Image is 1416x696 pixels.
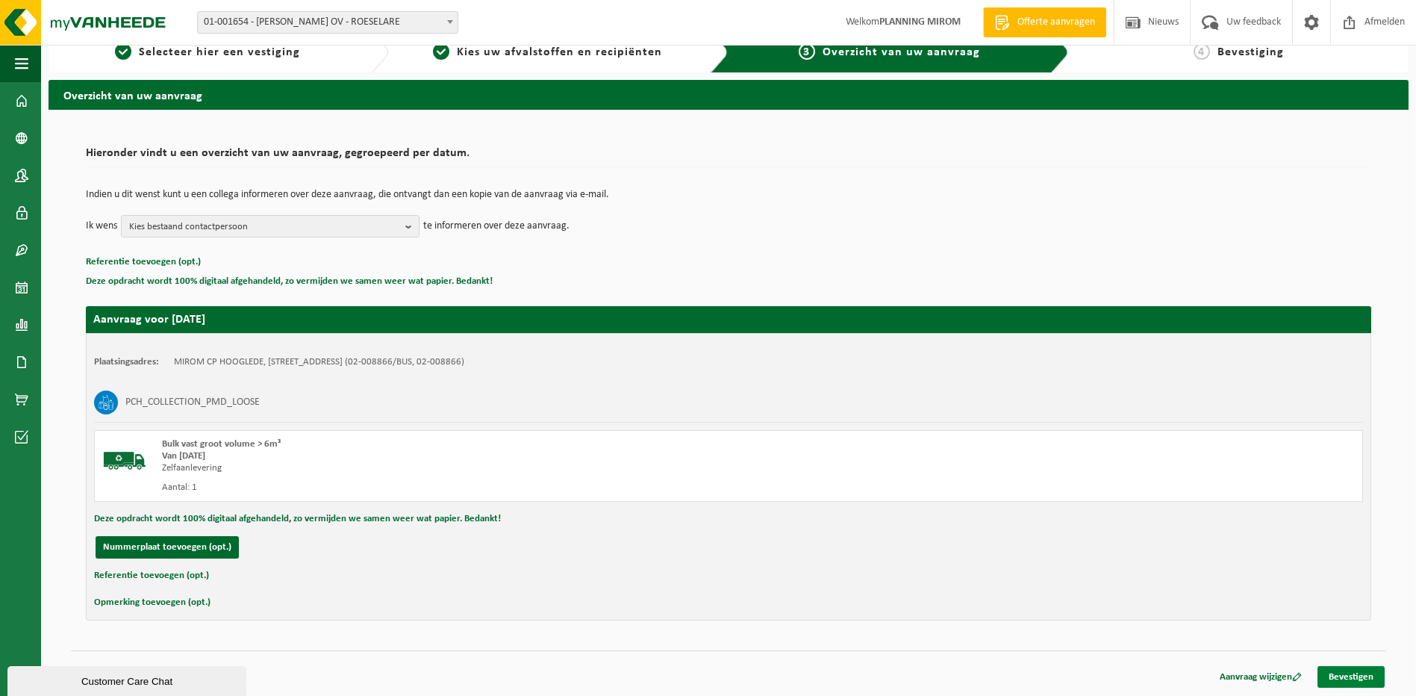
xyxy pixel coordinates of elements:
strong: Plaatsingsadres: [94,357,159,367]
iframe: chat widget [7,663,249,696]
span: Offerte aanvragen [1014,15,1099,30]
span: 4 [1194,43,1210,60]
span: Bulk vast groot volume > 6m³ [162,439,281,449]
h3: PCH_COLLECTION_PMD_LOOSE [125,391,260,414]
a: Bevestigen [1317,666,1385,688]
button: Deze opdracht wordt 100% digitaal afgehandeld, zo vermijden we samen weer wat papier. Bedankt! [94,509,501,529]
button: Deze opdracht wordt 100% digitaal afgehandeld, zo vermijden we samen weer wat papier. Bedankt! [86,272,493,291]
span: 1 [115,43,131,60]
div: Aantal: 1 [162,482,788,494]
button: Referentie toevoegen (opt.) [86,252,201,272]
a: Aanvraag wijzigen [1208,666,1313,688]
span: 3 [799,43,815,60]
span: 2 [433,43,449,60]
span: Kies bestaand contactpersoon [129,216,399,238]
a: 1Selecteer hier een vestiging [56,43,359,61]
button: Opmerking toevoegen (opt.) [94,593,210,612]
span: Kies uw afvalstoffen en recipiënten [457,46,662,58]
button: Referentie toevoegen (opt.) [94,566,209,585]
h2: Hieronder vindt u een overzicht van uw aanvraag, gegroepeerd per datum. [86,147,1371,167]
div: Zelfaanlevering [162,462,788,474]
h2: Overzicht van uw aanvraag [49,80,1409,109]
strong: Van [DATE] [162,451,205,461]
p: Indien u dit wenst kunt u een collega informeren over deze aanvraag, die ontvangt dan een kopie v... [86,190,1371,200]
button: Kies bestaand contactpersoon [121,215,420,237]
p: te informeren over deze aanvraag. [423,215,570,237]
strong: PLANNING MIROM [879,16,961,28]
a: Offerte aanvragen [983,7,1106,37]
span: 01-001654 - MIROM ROESELARE OV - ROESELARE [198,12,458,33]
button: Nummerplaat toevoegen (opt.) [96,536,239,559]
td: MIROM CP HOOGLEDE, [STREET_ADDRESS] (02-008866/BUS, 02-008866) [174,356,464,368]
img: BL-SO-LV.png [102,438,147,483]
span: Overzicht van uw aanvraag [823,46,980,58]
p: Ik wens [86,215,117,237]
span: Selecteer hier een vestiging [139,46,300,58]
span: Bevestiging [1217,46,1284,58]
span: 01-001654 - MIROM ROESELARE OV - ROESELARE [197,11,458,34]
a: 2Kies uw afvalstoffen en recipiënten [396,43,699,61]
strong: Aanvraag voor [DATE] [93,314,205,326]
